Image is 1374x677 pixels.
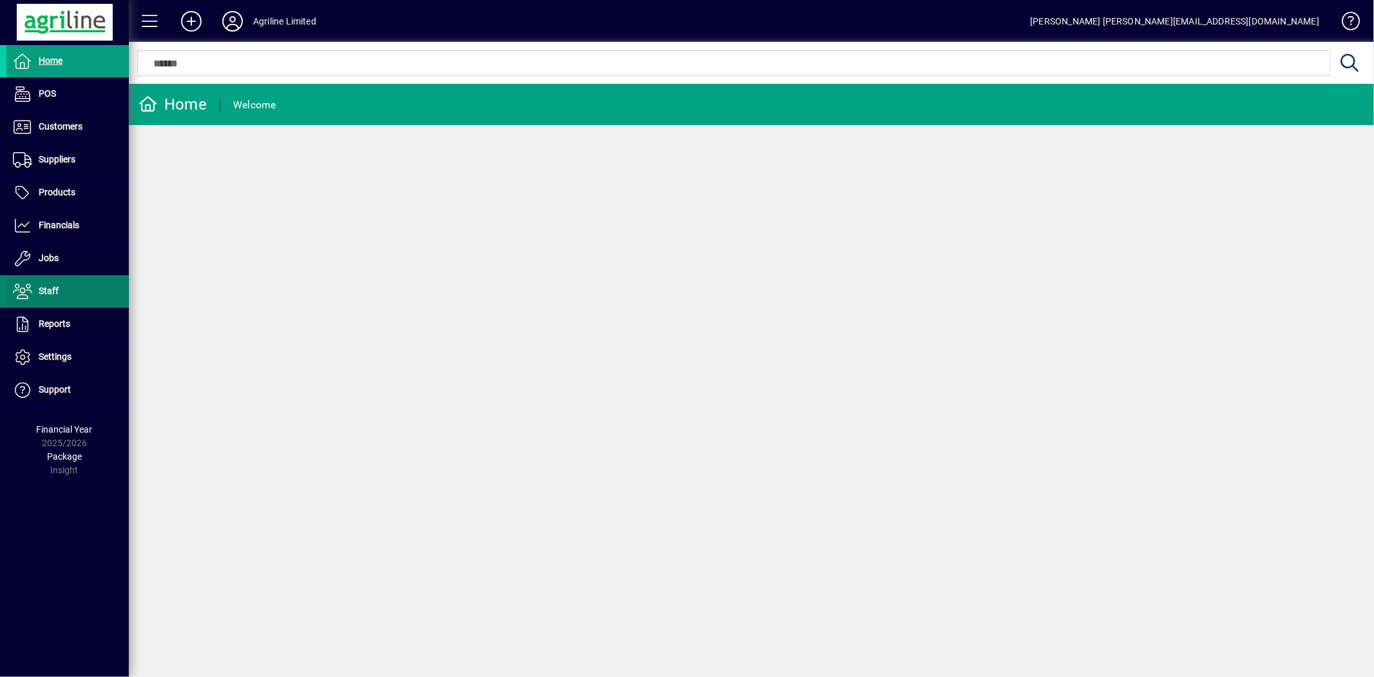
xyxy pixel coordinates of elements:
span: Home [39,55,62,66]
a: Reports [6,308,129,340]
span: Support [39,384,71,395]
a: Settings [6,341,129,373]
span: Financial Year [37,424,93,435]
a: Jobs [6,242,129,275]
span: Reports [39,319,70,329]
span: Products [39,187,75,197]
span: Customers [39,121,82,132]
span: Jobs [39,253,59,263]
div: [PERSON_NAME] [PERSON_NAME][EMAIL_ADDRESS][DOMAIN_NAME] [1030,11,1319,32]
a: Support [6,374,129,406]
div: Home [138,94,207,115]
span: POS [39,88,56,99]
a: Products [6,177,129,209]
div: Welcome [233,95,276,115]
span: Financials [39,220,79,230]
button: Add [171,10,212,33]
span: Suppliers [39,154,75,164]
a: Financials [6,210,129,242]
a: Customers [6,111,129,143]
span: Staff [39,286,59,296]
a: POS [6,78,129,110]
a: Suppliers [6,144,129,176]
a: Staff [6,275,129,308]
span: Settings [39,351,72,362]
a: Knowledge Base [1332,3,1358,44]
div: Agriline Limited [253,11,316,32]
button: Profile [212,10,253,33]
span: Package [47,451,82,462]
